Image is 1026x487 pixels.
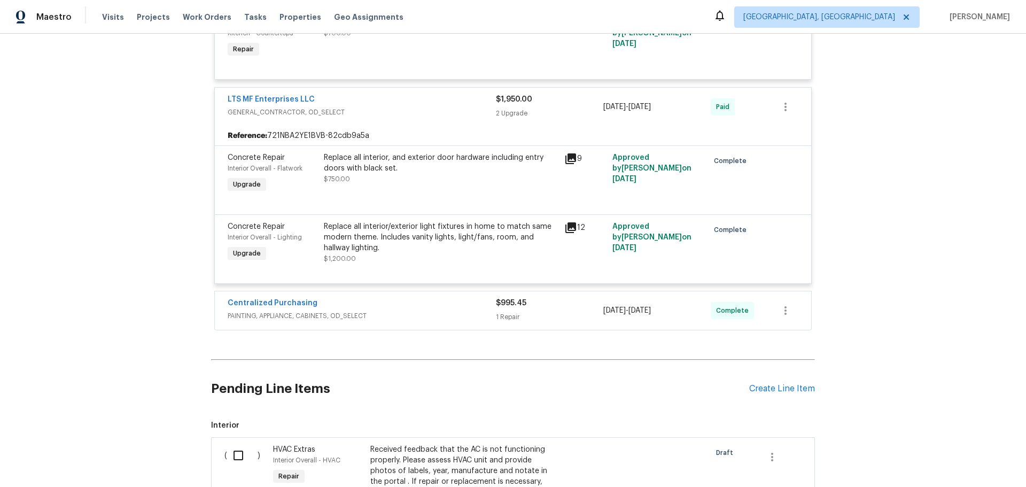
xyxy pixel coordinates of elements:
span: $995.45 [496,299,526,307]
span: $1,950.00 [496,96,532,103]
span: Visits [102,12,124,22]
span: Draft [716,447,737,458]
div: Replace all interior/exterior light fixtures in home to match same modern theme. Includes vanity ... [324,221,558,253]
span: [DATE] [603,307,626,314]
span: [DATE] [612,40,636,48]
div: Replace all interior, and exterior door hardware including entry doors with black set. [324,152,558,174]
span: Repair [229,44,258,55]
span: Interior Overall - Lighting [228,234,302,241]
span: Upgrade [229,248,265,259]
span: Paid [716,102,734,112]
span: [PERSON_NAME] [945,12,1010,22]
span: Approved by [PERSON_NAME] on [612,223,691,252]
h2: Pending Line Items [211,364,749,414]
span: - [603,102,651,112]
span: Work Orders [183,12,231,22]
a: LTS MF Enterprises LLC [228,96,315,103]
div: 721NBA2YE1BVB-82cdb9a5a [215,126,811,145]
span: Interior Overall - Flatwork [228,165,302,172]
span: $750.00 [324,176,350,182]
span: Interior Overall - HVAC [273,457,340,463]
span: [DATE] [603,103,626,111]
span: Concrete Repair [228,223,285,230]
span: Maestro [36,12,72,22]
span: [DATE] [628,103,651,111]
span: $1,200.00 [324,256,356,262]
span: HVAC Extras [273,446,315,453]
div: 12 [564,221,606,234]
span: [DATE] [612,175,636,183]
b: Reference: [228,130,267,141]
span: Complete [714,156,751,166]
div: Create Line Item [749,384,815,394]
div: 2 Upgrade [496,108,603,119]
span: PAINTING, APPLIANCE, CABINETS, OD_SELECT [228,311,496,321]
span: Complete [714,225,751,235]
span: Complete [716,305,753,316]
span: Interior [211,420,815,431]
span: Approved by [PERSON_NAME] on [612,154,691,183]
span: Geo Assignments [334,12,403,22]
span: - [603,305,651,316]
span: [GEOGRAPHIC_DATA], [GEOGRAPHIC_DATA] [743,12,895,22]
span: GENERAL_CONTRACTOR, OD_SELECT [228,107,496,118]
span: Tasks [244,13,267,21]
span: Repair [274,471,304,482]
span: Upgrade [229,179,265,190]
a: Centralized Purchasing [228,299,317,307]
span: [DATE] [612,244,636,252]
div: 9 [564,152,606,165]
div: 1 Repair [496,312,603,322]
span: [DATE] [628,307,651,314]
span: Concrete Repair [228,154,285,161]
span: Projects [137,12,170,22]
span: Properties [279,12,321,22]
